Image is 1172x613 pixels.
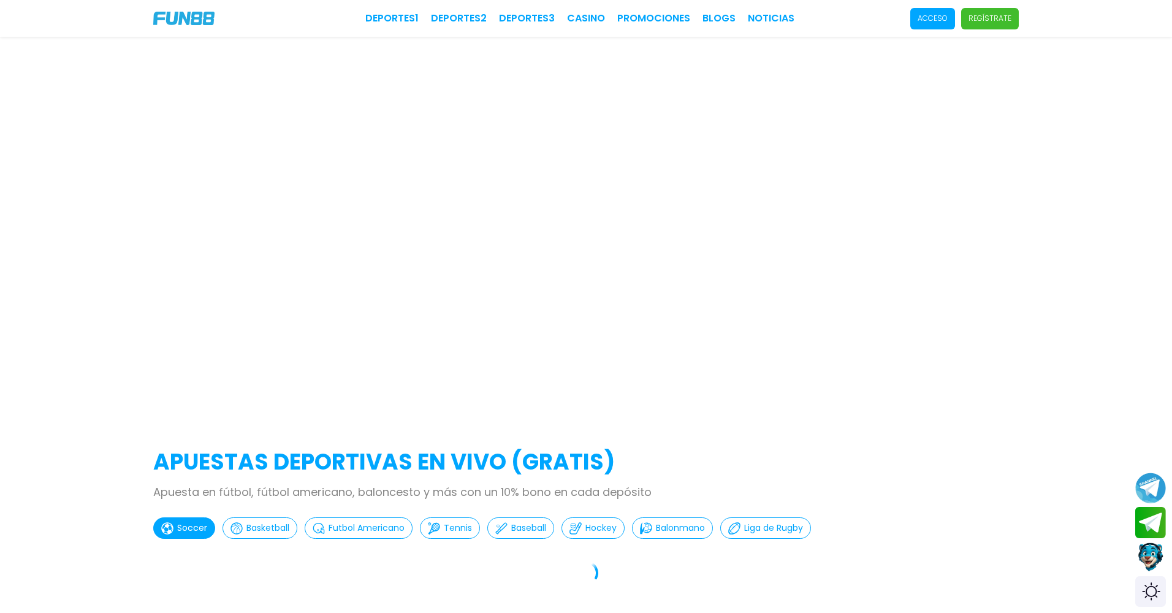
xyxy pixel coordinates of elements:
a: Promociones [617,11,690,26]
div: Switch theme [1135,576,1166,607]
button: Join telegram channel [1135,472,1166,504]
button: Hockey [561,517,625,539]
p: Hockey [585,522,617,535]
button: Baseball [487,517,554,539]
a: CASINO [567,11,605,26]
button: Balonmano [632,517,713,539]
p: Regístrate [968,13,1011,24]
p: Tennis [444,522,472,535]
button: Contact customer service [1135,541,1166,573]
p: Futbol Americano [329,522,405,535]
p: Acceso [918,13,948,24]
a: Deportes2 [431,11,487,26]
button: Liga de Rugby [720,517,811,539]
img: Company Logo [153,12,215,25]
p: Liga de Rugby [744,522,803,535]
p: Balonmano [656,522,705,535]
button: Soccer [153,517,215,539]
h2: APUESTAS DEPORTIVAS EN VIVO (gratis) [153,446,1019,479]
p: Apuesta en fútbol, fútbol americano, baloncesto y más con un 10% bono en cada depósito [153,484,1019,500]
p: Soccer [177,522,207,535]
button: Join telegram [1135,507,1166,539]
p: Baseball [511,522,546,535]
p: Basketball [246,522,289,535]
button: Tennis [420,517,480,539]
a: BLOGS [702,11,736,26]
a: Deportes1 [365,11,419,26]
button: Basketball [223,517,297,539]
button: Futbol Americano [305,517,413,539]
a: NOTICIAS [748,11,794,26]
a: Deportes3 [499,11,555,26]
